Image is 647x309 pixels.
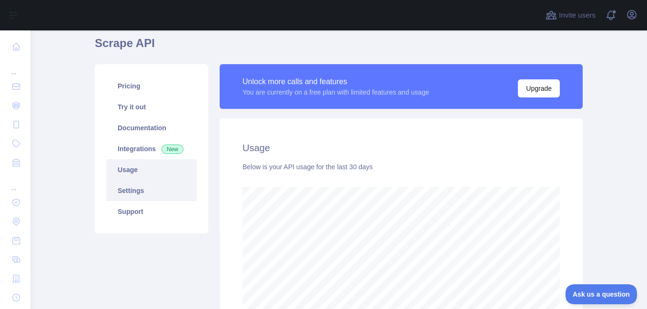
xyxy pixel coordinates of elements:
[544,8,597,23] button: Invite users
[106,159,197,180] a: Usage
[106,117,197,138] a: Documentation
[243,76,429,87] div: Unlock more calls and features
[243,141,560,154] h2: Usage
[243,162,560,172] div: Below is your API usage for the last 30 days
[106,76,197,97] a: Pricing
[559,10,596,21] span: Invite users
[518,79,560,97] button: Upgrade
[566,284,637,304] iframe: Toggle Customer Support
[162,145,183,154] span: New
[8,57,23,76] div: ...
[8,173,23,192] div: ...
[106,180,197,201] a: Settings
[106,201,197,222] a: Support
[106,138,197,159] a: Integrations New
[95,36,583,58] h1: Scrape API
[243,87,429,97] div: You are currently on a free plan with limited features and usage
[106,97,197,117] a: Try it out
